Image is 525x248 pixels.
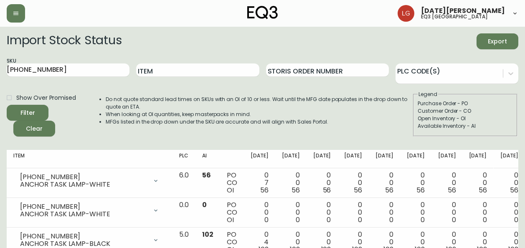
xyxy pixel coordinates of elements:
[307,150,338,168] th: [DATE]
[479,185,487,195] span: 56
[483,36,512,47] span: Export
[20,203,147,210] div: [PHONE_NUMBER]
[313,172,331,194] div: 0 0
[106,96,412,111] li: Do not quote standard lead times on SKUs with an OI of 10 or less. Wait until the MFG date popula...
[400,150,431,168] th: [DATE]
[20,233,147,240] div: [PHONE_NUMBER]
[477,33,518,49] button: Export
[227,172,237,194] div: PO CO
[510,185,518,195] span: 56
[251,172,269,194] div: 0 7
[20,173,147,181] div: [PHONE_NUMBER]
[7,105,48,121] button: Filter
[369,150,400,168] th: [DATE]
[172,150,195,168] th: PLC
[227,215,234,225] span: OI
[385,185,393,195] span: 56
[418,115,513,122] div: Open Inventory - OI
[452,215,456,225] span: 0
[407,172,425,194] div: 0 0
[20,108,35,118] div: Filter
[7,33,122,49] h2: Import Stock Status
[448,185,456,195] span: 56
[13,201,166,220] div: [PHONE_NUMBER]ANCHOR TASK LAMP-WHITE
[20,181,147,188] div: ANCHOR TASK LAMP-WHITE
[418,100,513,107] div: Purchase Order - PO
[323,185,331,195] span: 56
[418,107,513,115] div: Customer Order - CO
[13,121,55,137] button: Clear
[106,118,412,126] li: MFGs listed in the drop down under the SKU are accurate and will align with Sales Portal.
[421,14,488,19] h5: eq3 [GEOGRAPHIC_DATA]
[244,150,275,168] th: [DATE]
[251,201,269,224] div: 0 0
[354,185,362,195] span: 56
[344,201,362,224] div: 0 0
[247,6,278,19] img: logo
[327,215,331,225] span: 0
[500,201,518,224] div: 0 0
[469,172,487,194] div: 0 0
[16,94,76,102] span: Show Over Promised
[202,170,211,180] span: 56
[469,201,487,224] div: 0 0
[282,201,300,224] div: 0 0
[358,215,362,225] span: 0
[20,210,147,218] div: ANCHOR TASK LAMP-WHITE
[296,215,300,225] span: 0
[375,172,393,194] div: 0 0
[421,215,425,225] span: 0
[172,198,195,228] td: 0.0
[462,150,494,168] th: [DATE]
[7,150,172,168] th: Item
[494,150,525,168] th: [DATE]
[337,150,369,168] th: [DATE]
[500,172,518,194] div: 0 0
[514,215,518,225] span: 0
[416,185,425,195] span: 56
[227,185,234,195] span: OI
[202,200,207,210] span: 0
[282,172,300,194] div: 0 0
[418,122,513,130] div: Available Inventory - AI
[202,230,213,239] span: 102
[421,8,505,14] span: [DATE][PERSON_NAME]
[264,215,269,225] span: 0
[227,201,237,224] div: PO CO
[313,201,331,224] div: 0 0
[344,172,362,194] div: 0 0
[418,91,438,98] legend: Legend
[375,201,393,224] div: 0 0
[106,111,412,118] li: When looking at OI quantities, keep masterpacks in mind.
[260,185,269,195] span: 56
[407,201,425,224] div: 0 0
[292,185,300,195] span: 56
[431,150,463,168] th: [DATE]
[172,168,195,198] td: 6.0
[195,150,220,168] th: AI
[275,150,307,168] th: [DATE]
[13,172,166,190] div: [PHONE_NUMBER]ANCHOR TASK LAMP-WHITE
[389,215,393,225] span: 0
[20,240,147,248] div: ANCHOR TASK LAMP-BLACK
[398,5,414,22] img: 2638f148bab13be18035375ceda1d187
[483,215,487,225] span: 0
[20,124,48,134] span: Clear
[438,172,456,194] div: 0 0
[438,201,456,224] div: 0 0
